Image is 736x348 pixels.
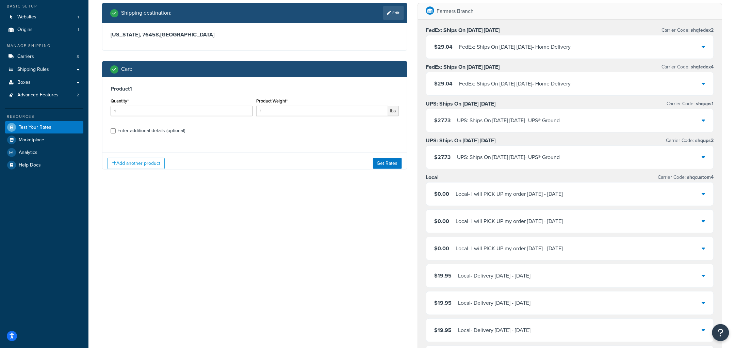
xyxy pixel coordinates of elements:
[111,85,399,92] h3: Product 1
[458,271,531,281] div: Local - Delivery [DATE] - [DATE]
[17,14,36,20] span: Websites
[17,92,59,98] span: Advanced Features
[5,50,83,63] a: Carriers8
[383,6,404,20] a: Edit
[108,158,165,169] button: Add another product
[256,98,288,104] label: Product Weight*
[662,62,714,72] p: Carrier Code:
[5,23,83,36] a: Origins1
[5,159,83,171] a: Help Docs
[5,146,83,159] a: Analytics
[426,100,496,107] h3: UPS: Ships On [DATE] [DATE]
[5,23,83,36] li: Origins
[456,217,563,226] div: Local - I will PICK UP my order [DATE] - [DATE]
[117,126,185,136] div: Enter additional details (optional)
[5,63,83,76] a: Shipping Rules
[694,137,714,144] span: shqups2
[5,89,83,101] a: Advanced Features2
[5,114,83,120] div: Resources
[5,11,83,23] a: Websites1
[256,106,388,116] input: 0.00
[5,11,83,23] li: Websites
[5,50,83,63] li: Carriers
[111,106,253,116] input: 0
[17,67,49,73] span: Shipping Rules
[426,137,496,144] h3: UPS: Ships On [DATE] [DATE]
[78,14,79,20] span: 1
[435,299,452,307] span: $19.95
[426,64,500,70] h3: FedEx: Ships On [DATE] [DATE]
[459,79,571,89] div: FedEx: Ships On [DATE] [DATE] - Home Delivery
[19,125,51,130] span: Test Your Rates
[5,134,83,146] a: Marketplace
[690,63,714,70] span: shqfedex4
[667,99,714,109] p: Carrier Code:
[695,100,714,107] span: shqups1
[459,42,571,52] div: FedEx: Ships On [DATE] [DATE] - Home Delivery
[111,128,116,133] input: Enter additional details (optional)
[426,174,439,181] h3: Local
[435,80,453,88] span: $29.04
[457,116,560,125] div: UPS: Ships On [DATE] [DATE] - UPS® Ground
[662,26,714,35] p: Carrier Code:
[658,173,714,182] p: Carrier Code:
[457,153,560,162] div: UPS: Ships On [DATE] [DATE] - UPS® Ground
[690,27,714,34] span: shqfedex2
[5,76,83,89] a: Boxes
[19,162,41,168] span: Help Docs
[373,158,402,169] button: Get Rates
[111,31,399,38] h3: [US_STATE], 76458 , [GEOGRAPHIC_DATA]
[5,121,83,133] a: Test Your Rates
[77,54,79,60] span: 8
[388,106,399,116] span: lbs
[435,190,449,198] span: $0.00
[78,27,79,33] span: 1
[456,189,563,199] div: Local - I will PICK UP my order [DATE] - [DATE]
[435,272,452,280] span: $19.95
[5,89,83,101] li: Advanced Features
[17,54,34,60] span: Carriers
[437,6,474,16] p: Farmers Branch
[712,324,729,341] button: Open Resource Center
[458,326,531,335] div: Local - Delivery [DATE] - [DATE]
[435,326,452,334] span: $19.95
[121,66,132,72] h2: Cart :
[686,174,714,181] span: shqcustom4
[17,80,31,85] span: Boxes
[19,137,44,143] span: Marketplace
[121,10,171,16] h2: Shipping destination :
[666,136,714,145] p: Carrier Code:
[435,116,451,124] span: $27.73
[435,43,453,51] span: $29.04
[435,217,449,225] span: $0.00
[456,244,563,253] div: Local - I will PICK UP my order [DATE] - [DATE]
[458,298,531,308] div: Local - Delivery [DATE] - [DATE]
[426,27,500,34] h3: FedEx: Ships On [DATE] [DATE]
[435,153,451,161] span: $27.73
[5,3,83,9] div: Basic Setup
[19,150,37,156] span: Analytics
[17,27,33,33] span: Origins
[435,244,449,252] span: $0.00
[77,92,79,98] span: 2
[5,43,83,49] div: Manage Shipping
[111,98,129,104] label: Quantity*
